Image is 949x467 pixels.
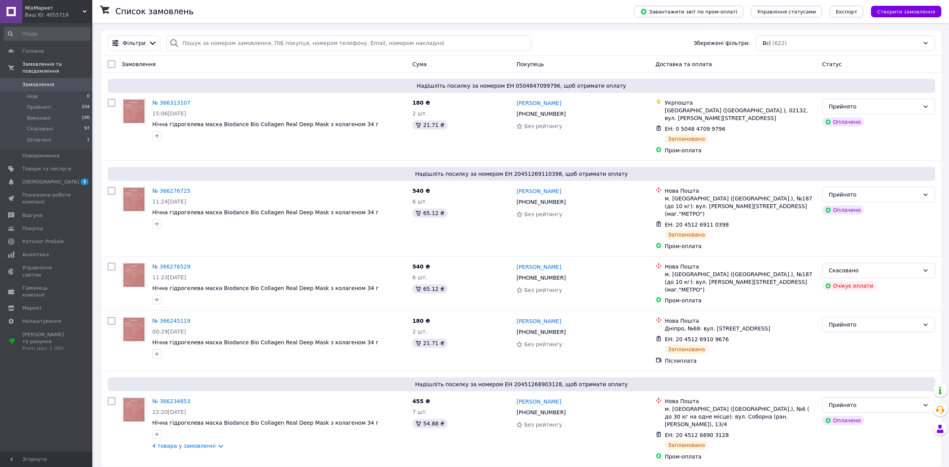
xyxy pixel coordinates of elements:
[412,120,447,130] div: 21.71 ₴
[694,39,750,47] span: Збережені фільтри:
[516,99,561,107] a: [PERSON_NAME]
[412,419,447,428] div: 54.88 ₴
[22,251,49,258] span: Аналітика
[82,104,90,111] span: 334
[22,165,71,172] span: Товари та послуги
[22,48,44,55] span: Головна
[515,108,567,119] div: [PHONE_NUMBER]
[87,137,90,143] span: 1
[4,27,90,41] input: Пошук
[829,401,919,409] div: Прийнято
[665,107,816,122] div: [GEOGRAPHIC_DATA] ([GEOGRAPHIC_DATA].), 02132, вул. [PERSON_NAME][STREET_ADDRESS]
[665,440,708,450] div: Заплановано
[822,416,864,425] div: Оплачено
[122,397,146,422] a: Фото товару
[665,134,708,143] div: Заплановано
[152,443,216,449] a: 4 товара у замовленні
[757,9,816,15] span: Управління статусами
[516,398,561,405] a: [PERSON_NAME]
[412,398,430,404] span: 455 ₴
[22,61,92,75] span: Замовлення та повідомлення
[822,281,876,290] div: Очікує оплати
[515,272,567,283] div: [PHONE_NUMBER]
[822,117,864,127] div: Оплачено
[665,99,816,107] div: Укрпошта
[123,263,144,287] img: Фото товару
[665,297,816,304] div: Пром-оплата
[111,82,932,90] span: Надішліть посилку за номером ЕН 0504847099796, щоб отримати оплату
[27,93,38,100] span: Нові
[22,225,43,232] span: Покупці
[152,209,379,215] a: Нічна гідрогелева маска Biodance Bio Collagen Real Deep Mask з колагеном 34 г
[665,270,816,294] div: м. [GEOGRAPHIC_DATA] ([GEOGRAPHIC_DATA].), №187 (до 10 кг): вул. [PERSON_NAME][STREET_ADDRESS] (м...
[412,274,427,280] span: 6 шт.
[515,327,567,337] div: [PHONE_NUMBER]
[524,287,562,293] span: Без рейтингу
[665,147,816,154] div: Пром-оплата
[516,317,561,325] a: [PERSON_NAME]
[152,318,190,324] a: № 366245119
[412,284,447,294] div: 65.12 ₴
[22,345,71,352] div: Prom мікс 1 000
[25,5,83,12] span: MixМаркет
[665,126,726,132] span: ЕН: 0 5048 4709 9796
[152,420,379,426] a: Нічна гідрогелева маска Biodance Bio Collagen Real Deep Mask з колагеном 34 г
[515,197,567,207] div: [PHONE_NUMBER]
[665,397,816,405] div: Нова Пошта
[82,115,90,122] span: 190
[412,208,447,218] div: 65.12 ₴
[412,198,427,205] span: 6 шт.
[152,274,186,280] span: 11:23[DATE]
[665,432,729,438] span: ЕН: 20 4512 6890 3128
[152,398,190,404] a: № 366234853
[22,264,71,278] span: Управління сайтом
[412,409,427,415] span: 7 шт.
[829,190,919,199] div: Прийнято
[665,195,816,218] div: м. [GEOGRAPHIC_DATA] ([GEOGRAPHIC_DATA].), №187 (до 10 кг): вул. [PERSON_NAME][STREET_ADDRESS] (м...
[87,93,90,100] span: 0
[665,187,816,195] div: Нова Пошта
[516,61,544,67] span: Покупець
[871,6,941,17] button: Створити замовлення
[22,305,42,312] span: Маркет
[81,178,88,185] span: 1
[640,8,737,15] span: Завантажити звіт по пром-оплаті
[412,264,430,270] span: 540 ₴
[122,317,146,342] a: Фото товару
[22,152,60,159] span: Повідомлення
[524,123,562,129] span: Без рейтингу
[152,121,379,127] span: Нічна гідрогелева маска Biodance Bio Collagen Real Deep Mask з колагеном 34 г
[122,99,146,123] a: Фото товару
[863,8,941,14] a: Створити замовлення
[115,7,193,16] h1: Список замовлень
[665,357,816,365] div: Післяплата
[22,192,71,205] span: Показники роботи компанії
[152,409,186,415] span: 22:20[DATE]
[152,285,379,291] a: Нічна гідрогелева маска Biodance Bio Collagen Real Deep Mask з колагеном 34 г
[152,329,186,335] span: 00:29[DATE]
[836,9,857,15] span: Експорт
[111,170,932,178] span: Надішліть посилку за номером ЕН 20451269110398, щоб отримати оплату
[27,137,51,143] span: Оплачені
[665,263,816,270] div: Нова Пошта
[111,380,932,388] span: Надішліть посилку за номером ЕН 20451268903128, щоб отримати оплату
[830,6,864,17] button: Експорт
[772,40,787,46] span: (622)
[22,238,64,245] span: Каталог ProSale
[152,339,379,345] a: Нічна гідрогелева маска Biodance Bio Collagen Real Deep Mask з колагеном 34 г
[524,341,562,347] span: Без рейтингу
[152,100,190,106] a: № 366313107
[412,318,430,324] span: 180 ₴
[751,6,822,17] button: Управління статусами
[665,317,816,325] div: Нова Пошта
[166,35,531,51] input: Пошук за номером замовлення, ПІБ покупця, номером телефону, Email, номером накладної
[22,178,79,185] span: [DEMOGRAPHIC_DATA]
[122,187,146,212] a: Фото товару
[665,405,816,428] div: м. [GEOGRAPHIC_DATA] ([GEOGRAPHIC_DATA].), №6 ( до 30 кг на одне місце): вул. Соборна (ран. [PERS...
[524,422,562,428] span: Без рейтингу
[123,187,144,211] img: Фото товару
[877,9,935,15] span: Створити замовлення
[412,61,426,67] span: Cума
[412,110,427,117] span: 2 шт.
